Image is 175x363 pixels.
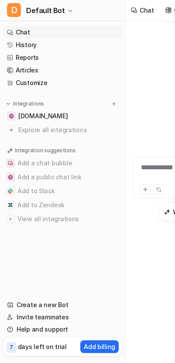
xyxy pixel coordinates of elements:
button: Add to SlackAdd to Slack [3,184,122,198]
img: menu_add.svg [111,101,117,107]
img: View all integrations [8,216,13,222]
a: Invite teammates [3,311,122,323]
img: Add a chat bubble [8,161,13,166]
img: Add a public chat link [8,175,13,180]
img: www.newmarketholidays.co.uk [9,113,14,119]
img: explore all integrations [7,126,16,134]
button: Integrations [3,99,47,108]
span: Explore all integrations [18,123,118,137]
img: Add to Zendesk [8,202,13,208]
a: www.newmarketholidays.co.uk[DOMAIN_NAME] [3,110,122,122]
a: Help and support [3,323,122,336]
p: Add billing [84,342,115,351]
span: D [7,3,21,17]
p: 7 [10,343,13,351]
button: View all integrationsView all integrations [3,212,122,226]
button: Add billing [80,340,119,353]
button: Add a chat bubbleAdd a chat bubble [3,156,122,170]
a: Create a new Bot [3,299,122,311]
a: Reports [3,51,122,64]
span: [DOMAIN_NAME] [18,112,68,120]
img: What are the highlights of Elvis-themed tours? [164,209,170,215]
p: Integration suggestions [15,147,75,154]
p: Integrations [13,100,44,107]
a: Chat [3,26,122,38]
img: expand menu [5,101,11,107]
span: Default Bot [26,4,65,17]
a: Explore all integrations [3,124,122,136]
div: Chat [140,6,154,15]
a: Customize [3,77,122,89]
a: History [3,39,122,51]
button: Add to ZendeskAdd to Zendesk [3,198,122,212]
img: customize [165,7,172,14]
button: Add a public chat linkAdd a public chat link [3,170,122,184]
p: days left on trial [18,342,67,351]
img: Add to Slack [8,188,13,194]
a: Articles [3,64,122,76]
